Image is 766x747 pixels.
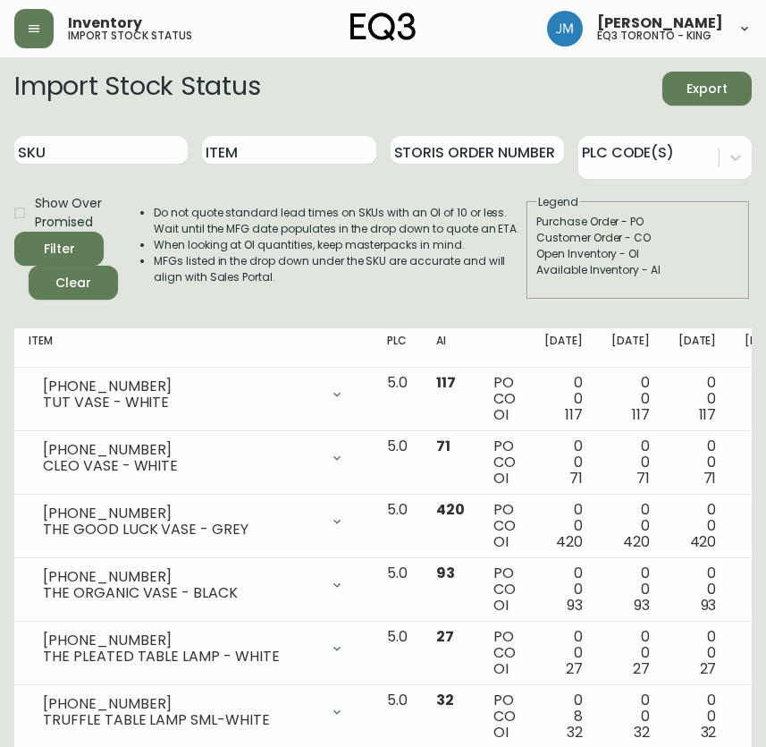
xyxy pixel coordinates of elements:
[154,253,525,285] li: MFGs listed in the drop down under the SKU are accurate and will align with Sales Portal.
[43,272,104,294] span: Clear
[44,238,75,260] div: Filter
[29,438,358,478] div: [PHONE_NUMBER]CLEO VASE - WHITE
[436,626,454,647] span: 27
[536,262,740,278] div: Available Inventory - AI
[544,375,583,423] div: 0 0
[493,502,516,550] div: PO CO
[493,722,509,743] span: OI
[43,569,319,585] div: [PHONE_NUMBER]
[350,13,417,41] img: logo
[678,375,717,423] div: 0 0
[493,468,509,488] span: OI
[493,531,509,552] span: OI
[43,378,319,395] div: [PHONE_NUMBER]
[536,214,740,230] div: Purchase Order - PO
[43,395,319,411] div: TUT VASE - WHITE
[633,658,650,679] span: 27
[154,237,525,253] li: When looking at OI quantities, keep masterpacks in mind.
[623,531,650,552] span: 420
[699,404,717,425] span: 117
[43,585,319,601] div: THE ORGANIC VASE - BLACK
[68,30,192,41] h5: import stock status
[611,502,650,550] div: 0 0
[632,404,650,425] span: 117
[597,16,723,30] span: [PERSON_NAME]
[701,722,717,743] span: 32
[35,194,104,232] span: Show Over Promised
[43,649,319,665] div: THE PLEATED TABLE LAMP - WHITE
[493,375,516,423] div: PO CO
[493,692,516,741] div: PO CO
[373,495,422,558] td: 5.0
[373,328,422,368] th: PLC
[493,629,516,677] div: PO CO
[43,522,319,538] div: THE GOOD LUCK VASE - GREY
[43,505,319,522] div: [PHONE_NUMBER]
[690,531,717,552] span: 420
[154,205,525,237] li: Do not quote standard lead times on SKUs with an OI of 10 or less. Wait until the MFG date popula...
[556,531,583,552] span: 420
[569,468,583,488] span: 71
[678,565,717,614] div: 0 0
[678,629,717,677] div: 0 0
[634,722,650,743] span: 32
[29,629,358,668] div: [PHONE_NUMBER]THE PLEATED TABLE LAMP - WHITE
[422,328,479,368] th: AI
[436,372,456,393] span: 117
[43,696,319,712] div: [PHONE_NUMBER]
[678,502,717,550] div: 0 0
[662,72,752,106] button: Export
[14,232,104,266] button: Filter
[536,246,740,262] div: Open Inventory - OI
[43,458,319,474] div: CLEO VASE - WHITE
[597,328,664,368] th: [DATE]
[677,78,737,100] span: Export
[636,468,650,488] span: 71
[544,565,583,614] div: 0 0
[373,622,422,685] td: 5.0
[14,328,373,368] th: Item
[493,658,509,679] span: OI
[611,375,650,423] div: 0 0
[611,565,650,614] div: 0 0
[611,438,650,487] div: 0 0
[611,629,650,677] div: 0 0
[664,328,731,368] th: [DATE]
[29,375,358,414] div: [PHONE_NUMBER]TUT VASE - WHITE
[565,404,583,425] span: 117
[493,565,516,614] div: PO CO
[493,404,509,425] span: OI
[567,595,583,615] span: 93
[536,230,740,246] div: Customer Order - CO
[14,72,260,106] h2: Import Stock Status
[373,368,422,431] td: 5.0
[436,563,455,583] span: 93
[544,692,583,741] div: 0 8
[373,558,422,622] td: 5.0
[29,266,118,300] button: Clear
[703,468,717,488] span: 71
[678,692,717,741] div: 0 0
[597,30,711,41] h5: eq3 toronto - king
[373,431,422,495] td: 5.0
[43,442,319,458] div: [PHONE_NUMBER]
[544,438,583,487] div: 0 0
[547,11,583,47] img: b88646003a19a9f750de19192e969c24
[29,565,358,605] div: [PHONE_NUMBER]THE ORGANIC VASE - BLACK
[493,595,509,615] span: OI
[611,692,650,741] div: 0 0
[29,502,358,541] div: [PHONE_NUMBER]THE GOOD LUCK VASE - GREY
[493,438,516,487] div: PO CO
[43,712,319,728] div: TRUFFLE TABLE LAMP SML-WHITE
[530,328,597,368] th: [DATE]
[678,438,717,487] div: 0 0
[566,658,583,679] span: 27
[634,595,650,615] span: 93
[68,16,142,30] span: Inventory
[536,194,580,210] legend: Legend
[544,629,583,677] div: 0 0
[436,436,450,456] span: 71
[567,722,583,743] span: 32
[544,502,583,550] div: 0 0
[436,690,454,710] span: 32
